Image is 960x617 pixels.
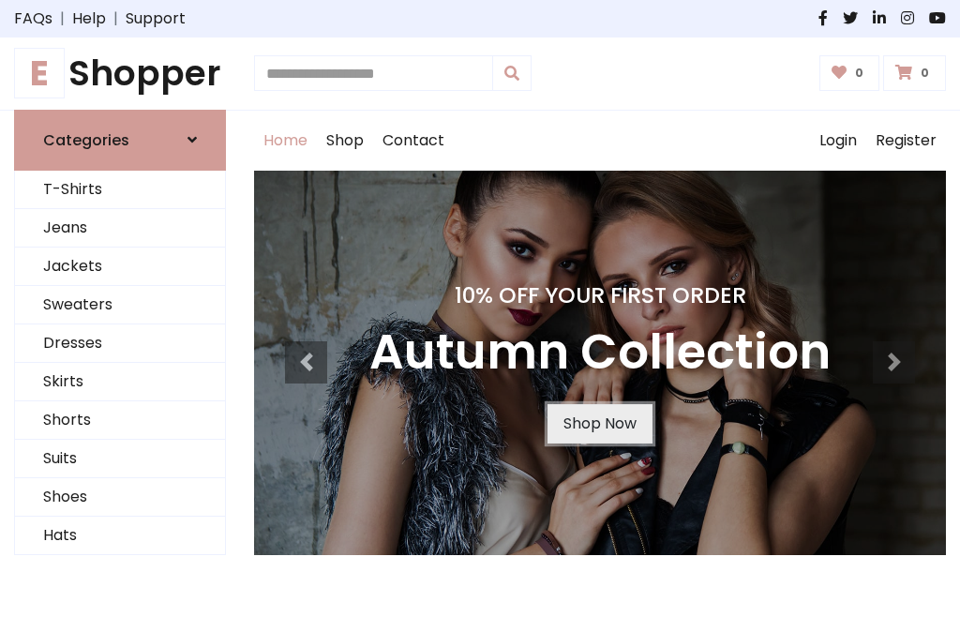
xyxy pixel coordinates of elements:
[883,55,946,91] a: 0
[369,324,831,382] h3: Autumn Collection
[254,111,317,171] a: Home
[72,8,106,30] a: Help
[810,111,866,171] a: Login
[916,65,934,82] span: 0
[14,8,52,30] a: FAQs
[126,8,186,30] a: Support
[15,517,225,555] a: Hats
[15,248,225,286] a: Jackets
[369,282,831,308] h4: 10% Off Your First Order
[15,324,225,363] a: Dresses
[15,209,225,248] a: Jeans
[14,53,226,95] a: EShopper
[317,111,373,171] a: Shop
[866,111,946,171] a: Register
[15,478,225,517] a: Shoes
[819,55,880,91] a: 0
[14,53,226,95] h1: Shopper
[547,404,652,444] a: Shop Now
[106,8,126,30] span: |
[15,363,225,401] a: Skirts
[373,111,454,171] a: Contact
[15,286,225,324] a: Sweaters
[52,8,72,30] span: |
[850,65,868,82] span: 0
[14,48,65,98] span: E
[43,131,129,149] h6: Categories
[15,401,225,440] a: Shorts
[14,110,226,171] a: Categories
[15,171,225,209] a: T-Shirts
[15,440,225,478] a: Suits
